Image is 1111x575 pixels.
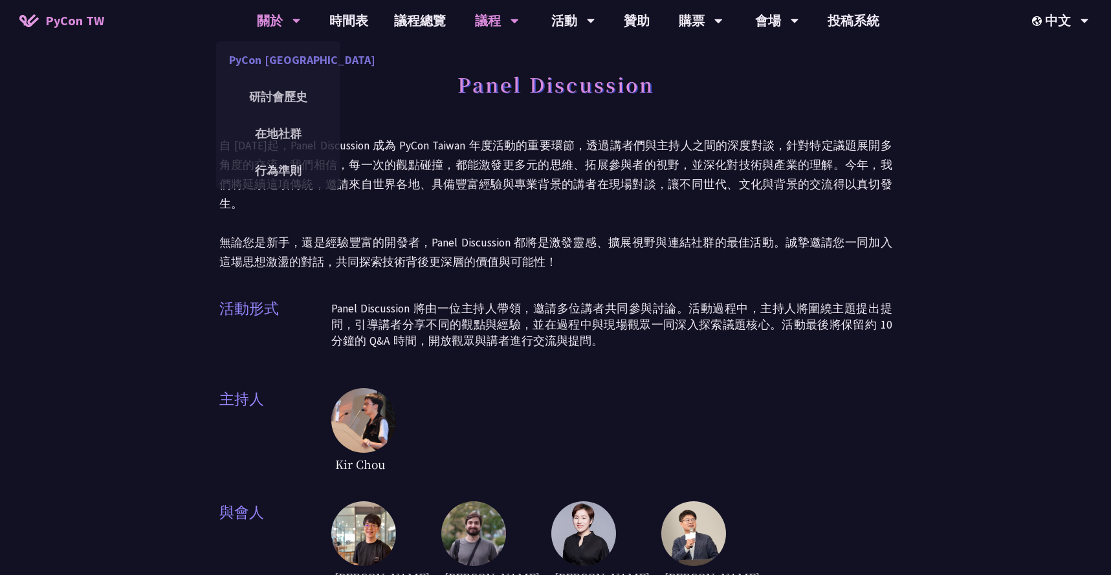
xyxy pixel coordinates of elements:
[331,501,396,566] img: DongheeNa.093fe47.jpeg
[216,118,340,149] a: 在地社群
[441,501,506,566] img: Sebasti%C3%A1nRam%C3%ADrez.1365658.jpeg
[661,501,726,566] img: YCChen.e5e7a43.jpg
[216,45,340,75] a: PyCon [GEOGRAPHIC_DATA]
[1032,16,1045,26] img: Locale Icon
[216,81,340,112] a: 研討會歷史
[331,301,892,349] p: Panel Discussion 將由一位主持人帶領，邀請多位講者共同參與討論。活動過程中，主持人將圍繞主題提出提問，引導講者分享不同的觀點與經驗，並在過程中與現場觀眾一同深入探索議題核心。活動...
[219,298,331,362] span: 活動形式
[45,11,104,30] span: PyCon TW
[216,155,340,186] a: 行為準則
[551,501,616,566] img: TicaLin.61491bf.png
[219,136,892,272] p: 自 [DATE]起，Panel Discussion 成為 PyCon Taiwan 年度活動的重要環節，透過講者們與主持人之間的深度對談，針對特定議題展開多角度的交流。我們相信，每一次的觀點碰...
[6,5,117,37] a: PyCon TW
[331,453,390,475] span: Kir Chou
[331,388,396,453] img: Kir Chou
[457,65,654,103] h1: Panel Discussion
[19,14,39,27] img: Home icon of PyCon TW 2025
[219,388,331,475] span: 主持人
